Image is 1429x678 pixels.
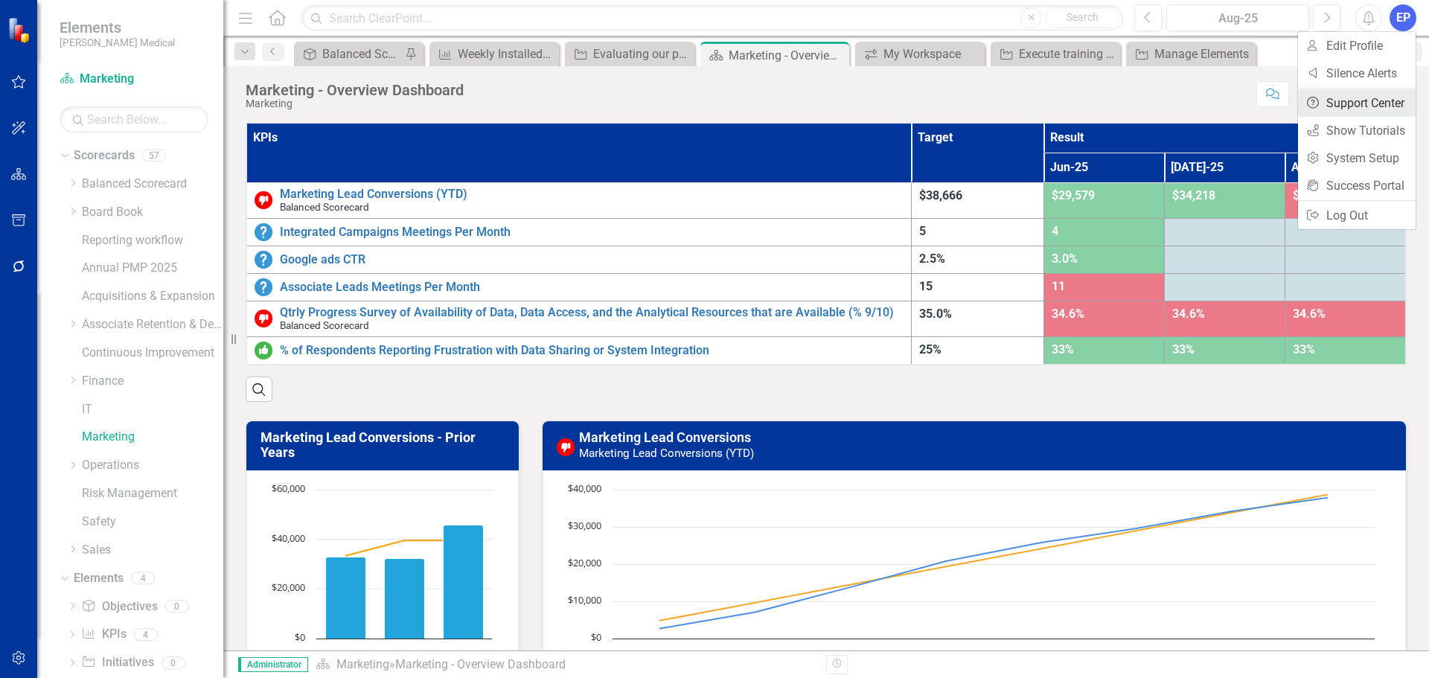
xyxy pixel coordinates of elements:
span: Search [1067,11,1099,23]
span: $34,218 [1172,188,1215,202]
text: Aug-25 [1311,648,1342,662]
a: Marketing [336,657,389,671]
img: Below Target [255,310,272,327]
span: Elements [60,19,175,36]
a: Objectives [81,598,157,615]
a: % of Respondents Reporting Frustration with Data Sharing or System Integration [280,344,904,357]
a: Reporting workflow [82,232,223,249]
a: Support Center [1298,89,1416,117]
a: Google ads CTR [280,253,904,266]
a: Scorecards [74,147,135,164]
span: Balanced Scorecard [280,201,369,213]
a: System Setup [1298,144,1416,172]
a: Associate Leads Meetings Per Month [280,281,904,294]
img: Below Target [557,438,575,456]
a: Balanced Scorecard [82,176,223,193]
a: Sales [82,542,223,559]
a: Operations [82,457,223,474]
text: 2024 [453,648,474,662]
div: My Workspace [883,45,981,63]
span: 4 [1052,224,1058,238]
text: $0 [591,630,601,644]
div: » [316,656,815,674]
div: Evaluating our prospect database with the right high priority accounts [593,45,691,63]
a: Silence Alerts [1298,60,1416,87]
a: Continuous Improvement [82,345,223,362]
a: Safety [82,514,223,531]
text: May-25 [1025,648,1057,662]
td: Double-Click to Edit Right Click for Context Menu [246,301,912,336]
a: KPIs [81,626,126,643]
a: Marketing [60,71,208,88]
span: $29,579 [1052,188,1095,202]
td: Double-Click to Edit Right Click for Context Menu [246,273,912,301]
text: $30,000 [568,519,601,532]
a: Annual PMP 2025 [82,260,223,277]
a: Marketing Lead Conversions (YTD) [280,188,904,201]
span: 2.5% [919,252,945,266]
span: 34.6% [1293,307,1326,321]
small: [PERSON_NAME] Medical [60,36,175,48]
img: Below Target [255,191,272,209]
text: 2023 [394,648,415,662]
div: Marketing - Overview Dashboard [395,657,566,671]
span: 5 [919,224,926,238]
text: $10,000 [568,593,601,607]
a: Show Tutorials [1298,117,1416,144]
span: 33% [1172,342,1195,356]
small: Marketing Lead Conversions (YTD) [579,447,754,460]
a: Log Out [1298,202,1416,229]
a: Evaluating our prospect database with the right high priority accounts [569,45,691,63]
path: 2023, 32,367. Actual (YTD). [385,558,425,639]
td: Double-Click to Edit Right Click for Context Menu [246,182,912,218]
img: No Information [255,223,272,241]
button: Search [1045,7,1119,28]
span: 33% [1052,342,1074,356]
img: No Information [255,251,272,269]
a: Integrated Campaigns Meetings Per Month [280,226,904,239]
text: 2022 [335,648,356,662]
span: Administrator [238,657,308,672]
td: Double-Click to Edit Right Click for Context Menu [246,337,912,365]
a: Risk Management [82,485,223,502]
g: Actual (YTD), series 1 of 2. Bar series with 3 bars. [326,525,484,639]
path: 2022, 32,865. Actual (YTD). [326,557,366,639]
span: 3.0% [1052,252,1078,266]
a: Marketing Lead Conversions [579,429,751,445]
div: 4 [131,572,155,584]
span: 34.6% [1172,307,1205,321]
span: 34.6% [1052,307,1084,321]
div: Balanced Scorecard (Daily Huddle) [322,45,401,63]
span: 35.0% [919,307,952,321]
span: 33% [1293,342,1315,356]
div: Weekly Installed New Account Sales (YTD) [458,45,555,63]
a: Associate Retention & Development [82,316,223,333]
a: Success Portal [1298,172,1416,199]
a: My Workspace [859,45,981,63]
a: Acquisitions & Expansion [82,288,223,305]
td: Double-Click to Edit Right Click for Context Menu [246,246,912,273]
td: Double-Click to Edit Right Click for Context Menu [246,218,912,246]
span: $37,823 [1293,188,1336,202]
div: 0 [162,656,185,669]
a: Weekly Installed New Account Sales (YTD) [433,45,555,63]
text: $40,000 [568,482,601,495]
text: Apr-25 [931,648,960,662]
span: 11 [1052,279,1065,293]
a: Initiatives [81,654,153,671]
text: $40,000 [272,531,305,545]
text: Jan-25 [645,648,674,662]
text: Jun-25 [1121,648,1150,662]
a: Execute training calendar for specific databases [994,45,1116,63]
a: IT [82,401,223,418]
span: 15 [919,279,933,293]
text: $20,000 [272,581,305,594]
a: Edit Profile [1298,32,1416,60]
span: Balanced Scorecard [280,319,369,331]
a: Manage Elements [1130,45,1252,63]
div: 0 [165,600,189,613]
a: Finance [82,373,223,390]
button: EP [1390,4,1416,31]
div: Marketing [246,98,464,109]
